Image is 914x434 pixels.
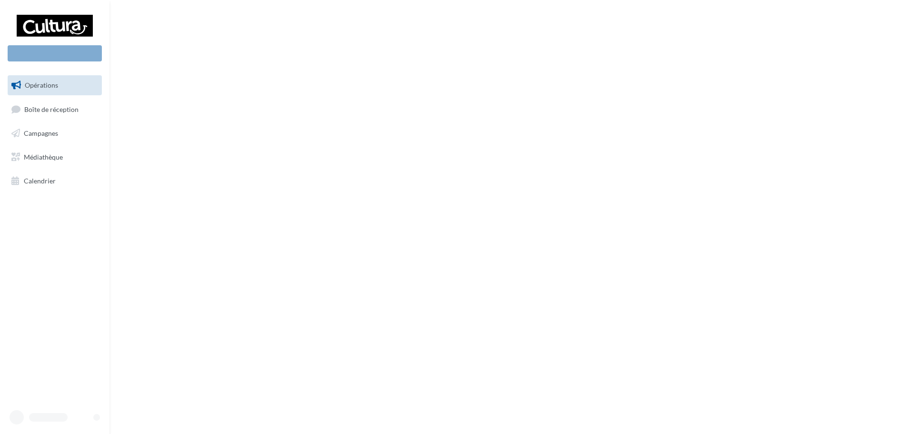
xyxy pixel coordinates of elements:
span: Calendrier [24,176,56,184]
span: Campagnes [24,129,58,137]
a: Boîte de réception [6,99,104,120]
a: Campagnes [6,123,104,143]
span: Boîte de réception [24,105,79,113]
span: Opérations [25,81,58,89]
a: Médiathèque [6,147,104,167]
div: Nouvelle campagne [8,45,102,61]
a: Opérations [6,75,104,95]
a: Calendrier [6,171,104,191]
span: Médiathèque [24,153,63,161]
